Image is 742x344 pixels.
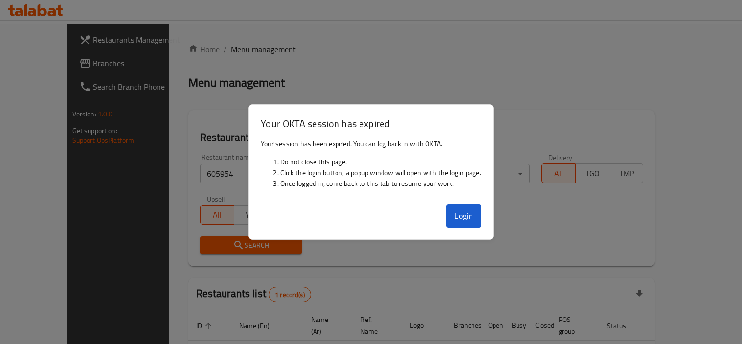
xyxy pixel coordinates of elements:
[446,204,481,228] button: Login
[280,178,481,189] li: Once logged in, come back to this tab to resume your work.
[249,135,493,200] div: Your session has been expired. You can log back in with OKTA.
[280,157,481,167] li: Do not close this page.
[261,116,481,131] h3: Your OKTA session has expired
[280,167,481,178] li: Click the login button, a popup window will open with the login page.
